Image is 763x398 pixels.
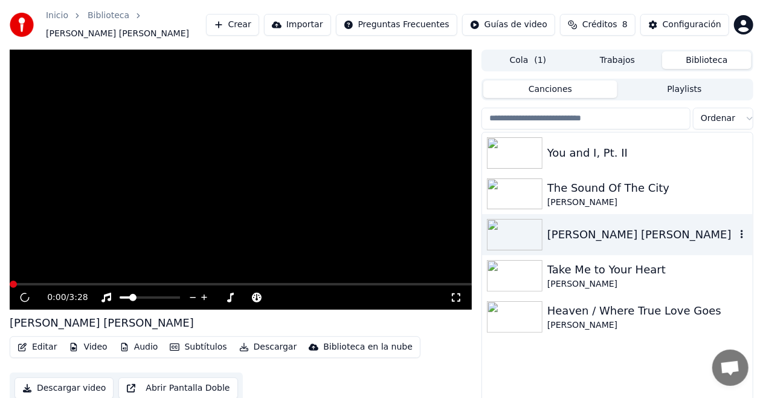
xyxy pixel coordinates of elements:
[69,292,88,304] span: 3:28
[663,19,721,31] div: Configuración
[46,10,206,40] nav: breadcrumb
[165,339,231,356] button: Subtítulos
[547,302,748,319] div: Heaven / Where True Love Goes
[534,54,546,67] span: ( 1 )
[573,51,662,69] button: Trabajos
[662,51,752,69] button: Biblioteca
[13,339,62,356] button: Editar
[547,278,748,290] div: [PERSON_NAME]
[617,80,752,98] button: Playlists
[336,14,457,36] button: Preguntas Frecuentes
[46,10,68,22] a: Inicio
[264,14,331,36] button: Importar
[547,261,748,278] div: Take Me to Your Heart
[622,19,628,31] span: 8
[712,350,749,386] a: Chat abierto
[47,292,66,304] span: 0:00
[483,80,617,98] button: Canciones
[47,292,76,304] div: /
[46,28,189,40] span: [PERSON_NAME] [PERSON_NAME]
[10,315,194,331] div: [PERSON_NAME] [PERSON_NAME]
[206,14,259,36] button: Crear
[701,113,735,125] span: Ordenar
[234,339,302,356] button: Descargar
[462,14,555,36] button: Guías de video
[64,339,112,356] button: Video
[483,51,573,69] button: Cola
[547,197,748,209] div: [PERSON_NAME]
[10,13,34,37] img: youka
[323,341,413,353] div: Biblioteca en la nube
[547,145,748,161] div: You and I, Pt. II
[582,19,617,31] span: Créditos
[640,14,729,36] button: Configuración
[547,180,748,197] div: The Sound Of The City
[547,319,748,331] div: [PERSON_NAME]
[560,14,636,36] button: Créditos8
[115,339,163,356] button: Audio
[547,226,736,243] div: [PERSON_NAME] [PERSON_NAME]
[88,10,129,22] a: Biblioteca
